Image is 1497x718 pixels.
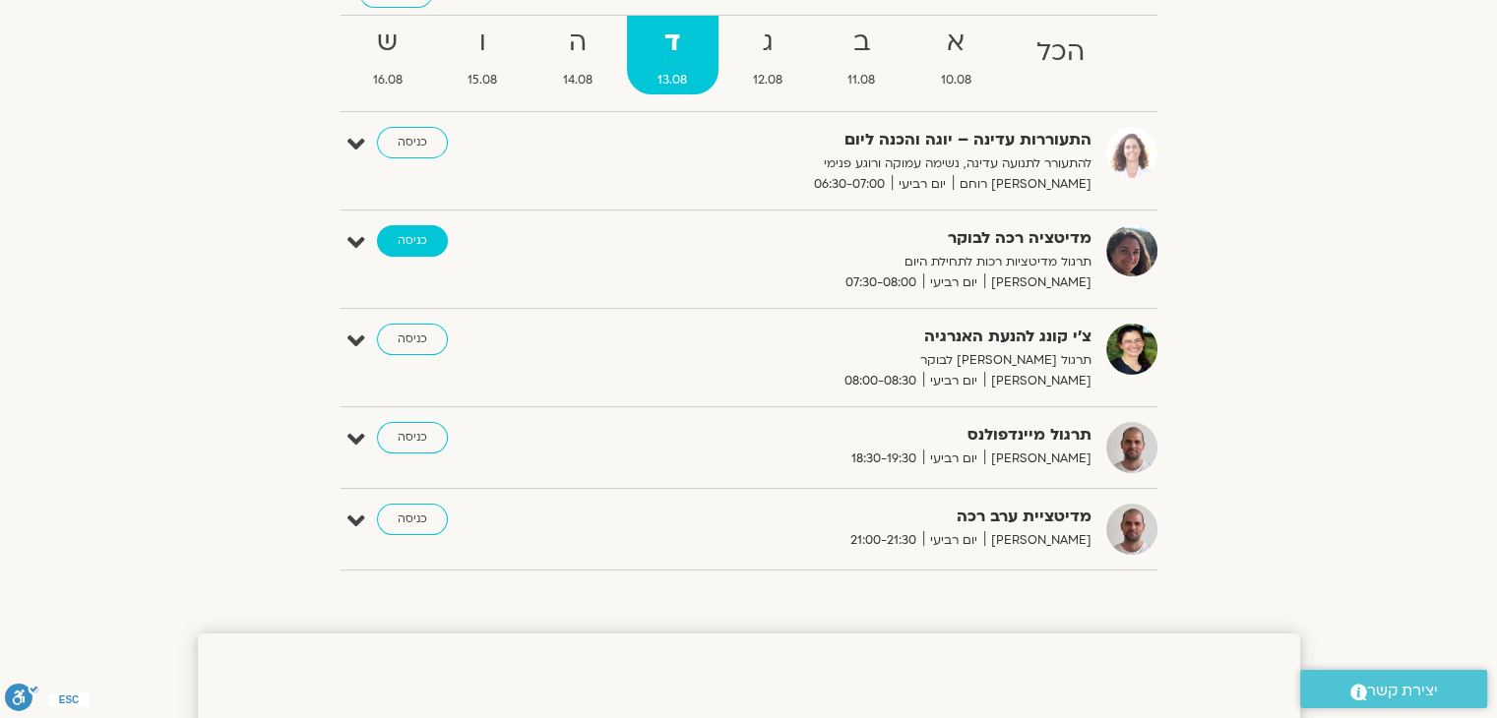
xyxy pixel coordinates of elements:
[984,371,1092,391] span: [PERSON_NAME]
[532,16,624,94] a: ה14.08
[1006,30,1116,75] strong: הכל
[839,272,923,293] span: 07:30-08:00
[532,21,624,65] strong: ה
[627,21,718,65] strong: ד
[984,449,1092,469] span: [PERSON_NAME]
[437,70,529,90] span: 15.08
[984,272,1092,293] span: [PERSON_NAME]
[609,422,1092,449] strong: תרגול מיינדפולנס
[923,371,984,391] span: יום רביעי
[609,225,1092,252] strong: מדיטציה רכה לבוקר
[609,350,1092,371] p: תרגול [PERSON_NAME] לבוקר
[817,16,906,94] a: ב11.08
[953,174,1092,195] span: [PERSON_NAME] רוחם
[627,16,718,94] a: ד13.08
[609,252,1092,272] p: תרגול מדיטציות רכות לתחילת היום
[817,70,906,90] span: 11.08
[609,324,1092,350] strong: צ'י קונג להנעת האנרגיה
[1006,16,1116,94] a: הכל
[377,422,448,453] a: כניסה
[377,225,448,257] a: כניסה
[377,324,448,355] a: כניסה
[817,21,906,65] strong: ב
[910,16,1003,94] a: א10.08
[532,70,624,90] span: 14.08
[343,16,434,94] a: ש16.08
[838,371,923,391] span: 08:00-08:30
[609,153,1092,174] p: להתעורר לתנועה עדינה, נשימה עמוקה ורוגע פנימי
[923,530,984,551] span: יום רביעי
[609,504,1092,530] strong: מדיטציית ערב רכה
[722,70,814,90] span: 12.08
[910,21,1003,65] strong: א
[843,530,923,551] span: 21:00-21:30
[722,16,814,94] a: ג12.08
[1367,678,1438,704] span: יצירת קשר
[910,70,1003,90] span: 10.08
[377,504,448,535] a: כניסה
[1300,670,1487,708] a: יצירת קשר
[923,449,984,469] span: יום רביעי
[627,70,718,90] span: 13.08
[343,70,434,90] span: 16.08
[844,449,923,469] span: 18:30-19:30
[437,21,529,65] strong: ו
[343,21,434,65] strong: ש
[609,127,1092,153] strong: התעוררות עדינה – יוגה והכנה ליום
[377,127,448,158] a: כניסה
[722,21,814,65] strong: ג
[807,174,892,195] span: 06:30-07:00
[892,174,953,195] span: יום רביעי
[984,530,1092,551] span: [PERSON_NAME]
[923,272,984,293] span: יום רביעי
[437,16,529,94] a: ו15.08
